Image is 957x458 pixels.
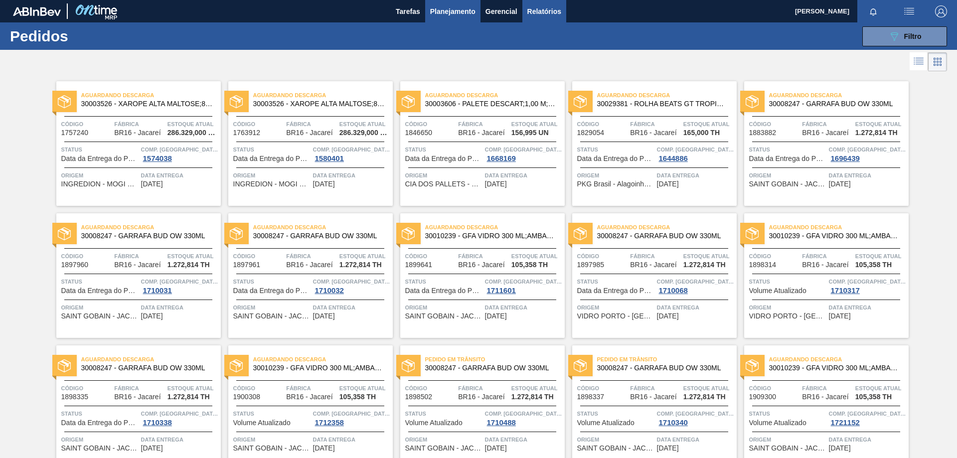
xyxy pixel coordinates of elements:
span: SAINT GOBAIN - JACUTINGA (MG) [749,445,826,452]
span: 1.272,814 TH [511,393,554,401]
span: 1898335 [61,393,89,401]
span: Estoque atual [167,119,218,129]
div: 1712358 [313,419,346,427]
span: Data da Entrega do Pedido Atrasada [577,287,654,295]
span: Código [749,251,800,261]
span: 1.272,814 TH [683,261,726,269]
div: Visão em Lista [910,52,928,71]
span: Origem [61,303,139,312]
div: 1721152 [829,419,862,427]
span: Fábrica [286,251,337,261]
div: 1574038 [141,154,174,162]
span: VIDRO PORTO - PORTO FERREIRA (SP) [749,312,826,320]
span: BR16 - Jacareí [286,261,332,269]
span: Código [233,383,284,393]
span: 1.272,814 TH [339,261,382,269]
span: Aguardando Descarga [597,222,737,232]
span: Status [405,409,482,419]
img: status [574,227,587,240]
span: Estoque atual [511,119,562,129]
span: Aguardando Descarga [81,354,221,364]
span: Data da Entrega do Pedido Atrasada [405,287,482,295]
span: Volume Atualizado [749,419,806,427]
span: 1.272,814 TH [167,261,210,269]
span: 286.329,000 KG [339,129,390,137]
a: Comp. [GEOGRAPHIC_DATA]1710338 [141,409,218,427]
a: statusAguardando Descarga30008247 - GARRAFA BUD OW 330MLCódigo1897985FábricaBR16 - JacareíEstoque... [565,213,737,338]
span: Comp. Carga [313,277,390,287]
span: Status [233,409,311,419]
span: 1898314 [749,261,777,269]
span: Estoque atual [339,383,390,393]
a: Comp. [GEOGRAPHIC_DATA]1710068 [657,277,734,295]
span: 04/02/2025 [657,180,679,188]
span: 30010239 - GFA VIDRO 300 ML;AMBAR;TIPO DESCARTAVEL; [769,364,901,372]
span: Estoque atual [339,119,390,129]
a: Comp. [GEOGRAPHIC_DATA]1696439 [829,145,906,162]
div: 1710338 [141,419,174,427]
span: Data entrega [485,170,562,180]
span: Fábrica [802,251,853,261]
img: status [230,227,243,240]
span: SAINT GOBAIN - JACUTINGA (MG) [61,445,139,452]
img: TNhmsLtSVTkK8tSr43FrP2fwEKptu5GPRR3wAAAABJRU5ErkJggg== [13,7,61,16]
span: 105,358 TH [855,393,892,401]
span: SAINT GOBAIN - JACUTINGA (MG) [405,445,482,452]
span: Origem [749,435,826,445]
button: Notificações [857,4,889,18]
span: BR16 - Jacareí [286,129,332,137]
span: Aguardando Descarga [253,222,393,232]
span: Comp. Carga [313,145,390,154]
span: Tarefas [396,5,420,17]
span: Planejamento [430,5,476,17]
span: Status [749,277,826,287]
span: Fábrica [630,251,681,261]
span: BR16 - Jacareí [458,261,504,269]
div: 1644886 [657,154,690,162]
span: Código [749,119,800,129]
span: Código [405,119,456,129]
span: Aguardando Descarga [253,90,393,100]
span: 286.329,000 KG [167,129,218,137]
span: PKG Brasil - Alagoinhas (BA) [577,180,654,188]
span: Estoque atual [855,251,906,261]
span: Comp. Carga [657,277,734,287]
span: Código [233,119,284,129]
span: VIDRO PORTO - PORTO FERREIRA (SP) [577,312,654,320]
span: Data da Entrega do Pedido Antecipada [233,155,311,162]
img: status [402,359,415,372]
div: Visão em Cards [928,52,947,71]
a: Comp. [GEOGRAPHIC_DATA]1644886 [657,145,734,162]
span: Fábrica [802,119,853,129]
span: 30003526 - XAROPE ALTA MALTOSE;82%;; [81,100,213,108]
img: status [58,227,71,240]
span: Comp. Carga [829,277,906,287]
span: Volume Atualizado [405,419,463,427]
span: Fábrica [458,119,509,129]
span: Código [233,251,284,261]
span: Origem [233,435,311,445]
span: Status [749,145,826,154]
span: Data entrega [313,170,390,180]
span: Estoque atual [855,119,906,129]
span: Fábrica [114,383,165,393]
span: 30008247 - GARRAFA BUD OW 330ML [425,364,557,372]
img: status [746,95,759,108]
span: Data da Entrega do Pedido Atrasada [405,155,482,162]
span: Estoque atual [167,251,218,261]
a: Comp. [GEOGRAPHIC_DATA]1710488 [485,409,562,427]
span: Código [577,251,628,261]
img: status [746,359,759,372]
span: Código [577,119,628,129]
span: Fábrica [458,383,509,393]
a: Comp. [GEOGRAPHIC_DATA]1710317 [829,277,906,295]
span: 1.272,814 TH [683,393,726,401]
span: Aguardando Descarga [769,222,909,232]
span: Comp. Carga [829,145,906,154]
span: Código [405,383,456,393]
a: statusAguardando Descarga30010239 - GFA VIDRO 300 ML;AMBAR;TIPO DESCARTAVEL;Código1899641FábricaB... [393,213,565,338]
span: Comp. Carga [141,277,218,287]
span: BR16 - Jacareí [286,393,332,401]
span: Data entrega [657,303,734,312]
button: Filtro [862,26,947,46]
